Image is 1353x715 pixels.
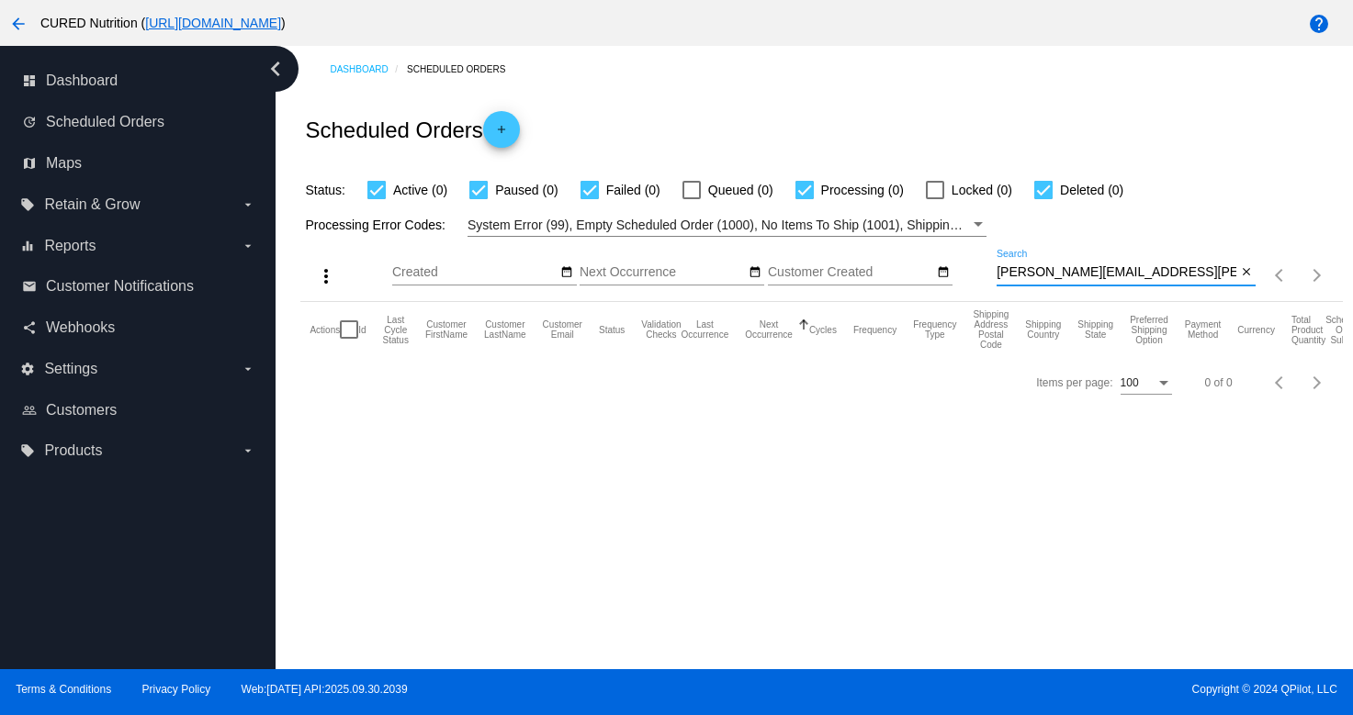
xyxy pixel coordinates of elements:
i: chevron_left [261,54,290,84]
input: Search [997,265,1236,280]
button: Change sorting for CustomerEmail [543,319,582,340]
span: Paused (0) [495,179,558,201]
button: Change sorting for Frequency [853,324,896,335]
mat-icon: more_vert [315,265,337,287]
mat-header-cell: Actions [310,302,340,357]
button: Change sorting for CustomerLastName [484,319,526,340]
a: Privacy Policy [142,683,211,696]
button: Change sorting for LastProcessingCycleId [383,315,409,345]
span: Failed (0) [606,179,660,201]
span: Locked (0) [952,179,1012,201]
a: map Maps [22,149,255,178]
i: map [22,156,37,171]
span: Processing (0) [821,179,904,201]
i: arrow_drop_down [241,197,255,212]
i: arrow_drop_down [241,443,255,458]
input: Customer Created [768,265,933,280]
mat-icon: date_range [749,265,761,280]
input: Created [392,265,558,280]
button: Change sorting for Id [358,324,366,335]
button: Previous page [1262,257,1299,294]
i: local_offer [20,197,35,212]
span: Status: [305,183,345,197]
button: Clear [1236,263,1256,283]
mat-icon: close [1240,265,1253,280]
span: Processing Error Codes: [305,218,445,232]
span: Copyright © 2024 QPilot, LLC [693,683,1337,696]
button: Change sorting for Status [599,324,625,335]
span: Products [44,442,102,459]
i: update [22,115,37,129]
mat-icon: help [1308,13,1330,35]
i: email [22,279,37,294]
a: Web:[DATE] API:2025.09.30.2039 [242,683,408,696]
i: arrow_drop_down [241,362,255,376]
input: Next Occurrence [580,265,745,280]
mat-select: Filter by Processing Error Codes [468,214,987,237]
button: Change sorting for PaymentMethod.Type [1185,319,1221,340]
button: Change sorting for ShippingPostcode [973,309,1009,350]
button: Change sorting for Cycles [809,324,837,335]
a: [URL][DOMAIN_NAME] [145,16,281,30]
h2: Scheduled Orders [305,111,519,148]
button: Previous page [1262,364,1299,401]
button: Next page [1299,257,1336,294]
i: local_offer [20,443,35,458]
button: Change sorting for PreferredShippingOption [1130,315,1168,345]
button: Change sorting for FrequencyType [913,319,956,340]
mat-icon: arrow_back [7,13,29,35]
span: Active (0) [393,179,447,201]
i: settings [20,362,35,376]
i: people_outline [22,403,37,418]
button: Change sorting for NextOccurrenceUtc [745,319,793,340]
i: arrow_drop_down [241,239,255,253]
span: Customer Notifications [46,278,194,295]
span: Reports [44,238,96,254]
button: Change sorting for ShippingState [1077,319,1113,340]
a: update Scheduled Orders [22,107,255,137]
span: Webhooks [46,319,115,336]
a: share Webhooks [22,313,255,342]
i: dashboard [22,73,37,88]
span: CURED Nutrition ( ) [40,16,286,30]
i: equalizer [20,239,35,253]
mat-select: Items per page: [1121,377,1172,390]
a: Dashboard [330,55,407,84]
a: email Customer Notifications [22,272,255,301]
button: Change sorting for ShippingCountry [1025,319,1061,340]
span: Scheduled Orders [46,114,164,130]
a: Terms & Conditions [16,683,111,696]
button: Change sorting for CurrencyIso [1237,324,1275,335]
a: dashboard Dashboard [22,66,255,95]
span: Deleted (0) [1060,179,1123,201]
span: Queued (0) [708,179,773,201]
div: 0 of 0 [1205,376,1233,389]
button: Change sorting for CustomerFirstName [425,319,468,340]
mat-header-cell: Total Product Quantity [1291,302,1325,357]
span: Maps [46,155,82,172]
mat-icon: add [490,123,513,145]
span: Customers [46,402,117,419]
span: Dashboard [46,73,118,89]
a: Scheduled Orders [407,55,522,84]
a: people_outline Customers [22,396,255,425]
button: Next page [1299,364,1336,401]
mat-header-cell: Validation Checks [641,302,681,357]
span: 100 [1121,376,1139,389]
span: Retain & Grow [44,196,140,213]
button: Change sorting for LastOccurrenceUtc [682,319,729,340]
mat-icon: date_range [937,265,950,280]
div: Items per page: [1036,376,1112,389]
mat-icon: date_range [560,265,573,280]
span: Settings [44,361,97,377]
i: share [22,320,37,335]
